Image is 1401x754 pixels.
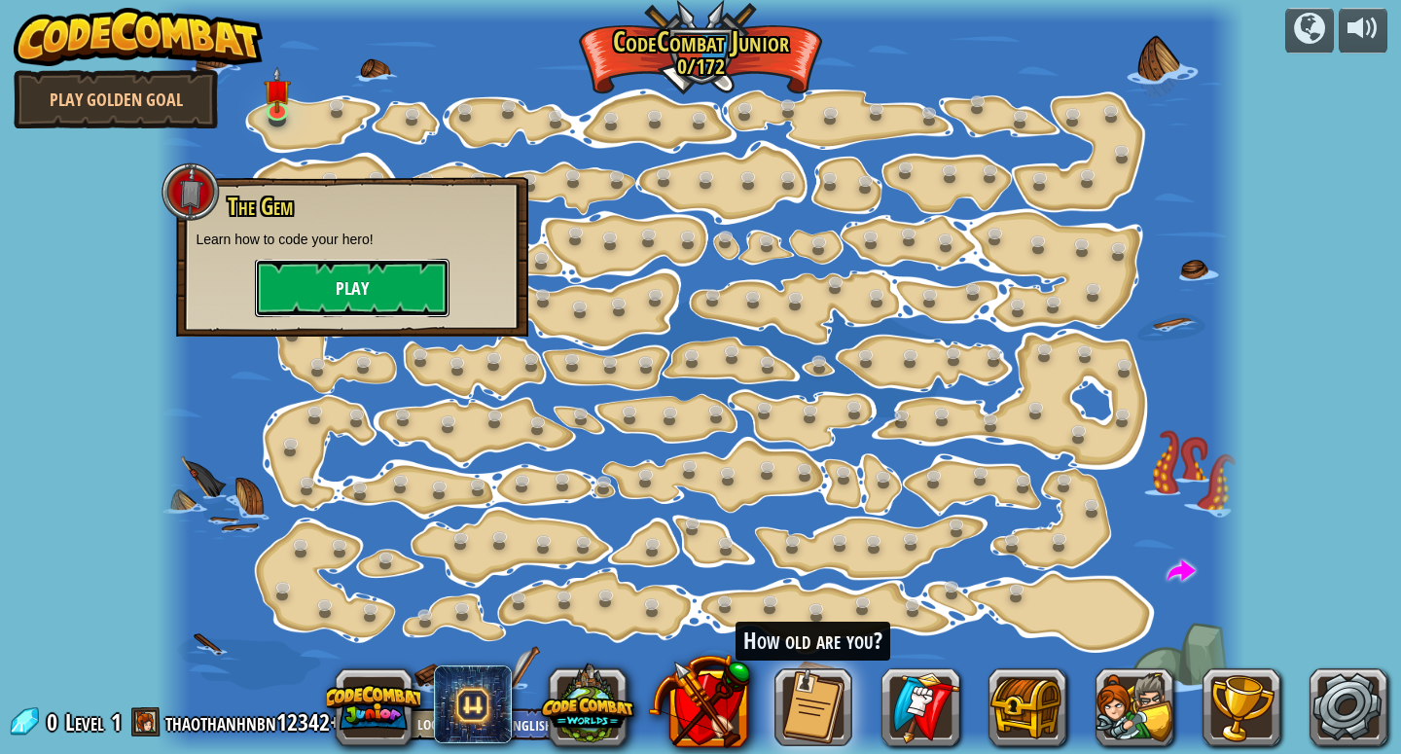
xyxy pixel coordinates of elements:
button: Campaigns [1285,8,1334,54]
span: 1 [111,706,122,737]
a: thaothanhnbn12342+gplus [165,706,386,737]
span: Level [65,706,104,738]
p: Learn how to code your hero! [196,230,509,249]
img: CodeCombat - Learn how to code by playing a game [14,8,263,66]
button: Adjust volume [1339,8,1387,54]
button: Play [255,259,449,317]
a: Play Golden Goal [14,70,218,128]
span: The Gem [228,190,293,223]
div: How old are you? [736,622,890,661]
span: 0 [47,706,63,737]
img: level-banner-unstarted.png [264,67,291,114]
